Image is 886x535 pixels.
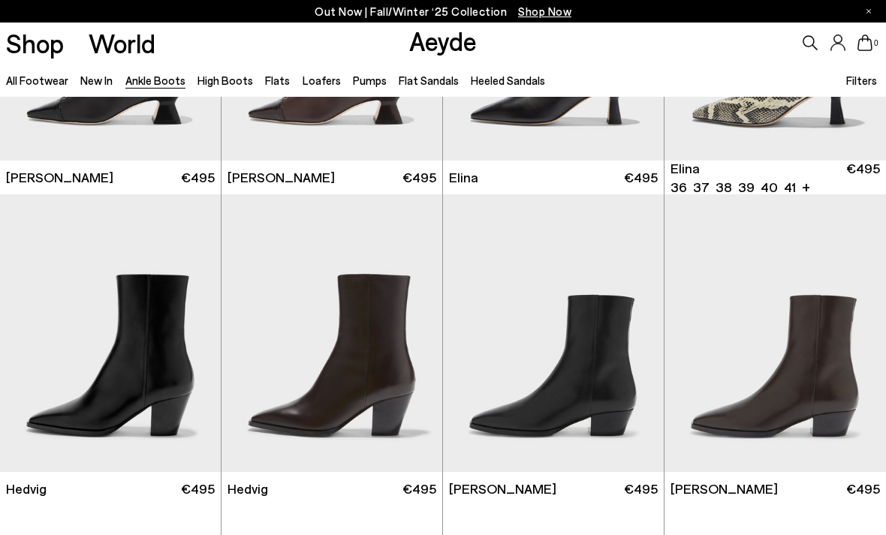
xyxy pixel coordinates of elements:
li: 39 [738,178,755,197]
a: Flats [265,74,290,87]
li: 40 [761,178,778,197]
a: Aeyde [409,25,477,56]
a: Ankle Boots [125,74,185,87]
a: High Boots [197,74,253,87]
span: [PERSON_NAME] [449,479,556,498]
a: Shop [6,30,64,56]
a: New In [80,74,113,87]
a: Elina €495 [443,161,664,194]
a: Loafers [303,74,341,87]
span: Elina [449,168,478,187]
li: 41 [784,178,796,197]
img: Hedvig Cowboy Ankle Boots [221,194,442,472]
img: Baba Pointed Cowboy Boots [664,194,886,472]
li: 36 [671,178,687,197]
a: [PERSON_NAME] €495 [443,472,664,506]
li: 37 [693,178,710,197]
a: World [89,30,155,56]
a: Elina 36 37 38 39 40 41 + €495 [664,161,886,194]
span: €495 [624,168,658,187]
span: Elina [671,159,700,178]
img: Baba Pointed Cowboy Boots [443,194,664,472]
span: €495 [846,159,880,197]
span: €495 [181,479,215,498]
a: All Footwear [6,74,68,87]
li: + [802,176,810,197]
span: 0 [872,39,880,47]
a: Hedvig €495 [221,472,442,506]
span: [PERSON_NAME] [228,168,335,187]
span: €495 [846,479,880,498]
a: [PERSON_NAME] €495 [664,472,886,506]
span: €495 [402,168,436,187]
a: [PERSON_NAME] €495 [221,161,442,194]
ul: variant [671,178,791,197]
span: Hedvig [228,479,268,498]
span: Navigate to /collections/new-in [518,5,571,18]
span: €495 [624,479,658,498]
a: Pumps [353,74,387,87]
span: €495 [181,168,215,187]
p: Out Now | Fall/Winter ‘25 Collection [315,2,571,21]
a: Heeled Sandals [471,74,545,87]
a: 0 [857,35,872,51]
span: [PERSON_NAME] [6,168,113,187]
span: [PERSON_NAME] [671,479,778,498]
span: Filters [846,74,877,87]
li: 38 [716,178,732,197]
span: €495 [402,479,436,498]
a: Flat Sandals [399,74,459,87]
span: Hedvig [6,479,47,498]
